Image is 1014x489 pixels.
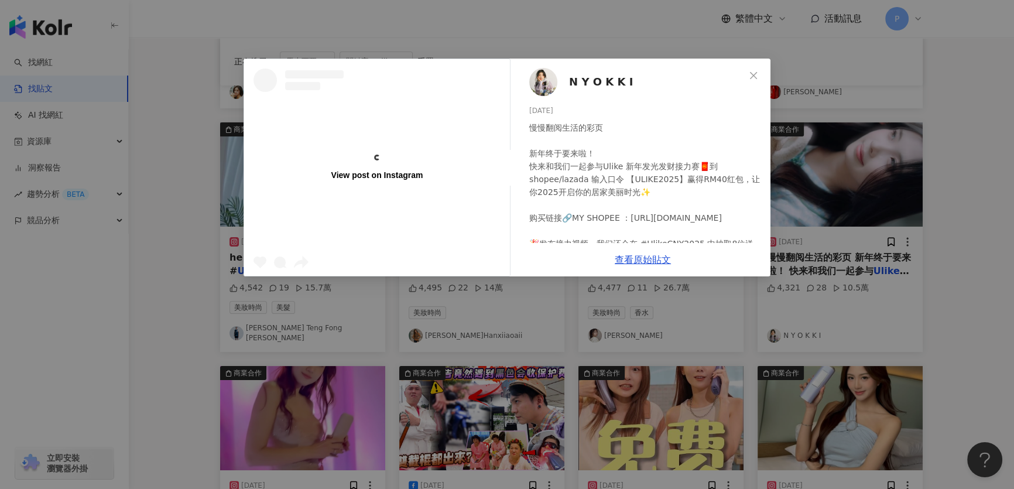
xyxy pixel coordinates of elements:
div: View post on Instagram [331,170,423,180]
span: N Y O K K I [569,74,633,90]
span: close [749,71,758,80]
button: Close [742,64,765,87]
a: KOL AvatarN Y O K K I [529,68,745,96]
a: 查看原始貼文 [615,254,671,265]
img: KOL Avatar [529,68,557,96]
div: [DATE] [529,105,761,117]
a: View post on Instagram [244,59,510,276]
div: 慢慢翻阅生活的彩页 新年终于要来啦！ 快来和我们一起参与Ulike 新年发光发财接力赛🧧到shopee/lazada 输入口令 【ULIKE2025】赢得RM40红包，让你2025开启你的居家美... [529,121,761,418]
